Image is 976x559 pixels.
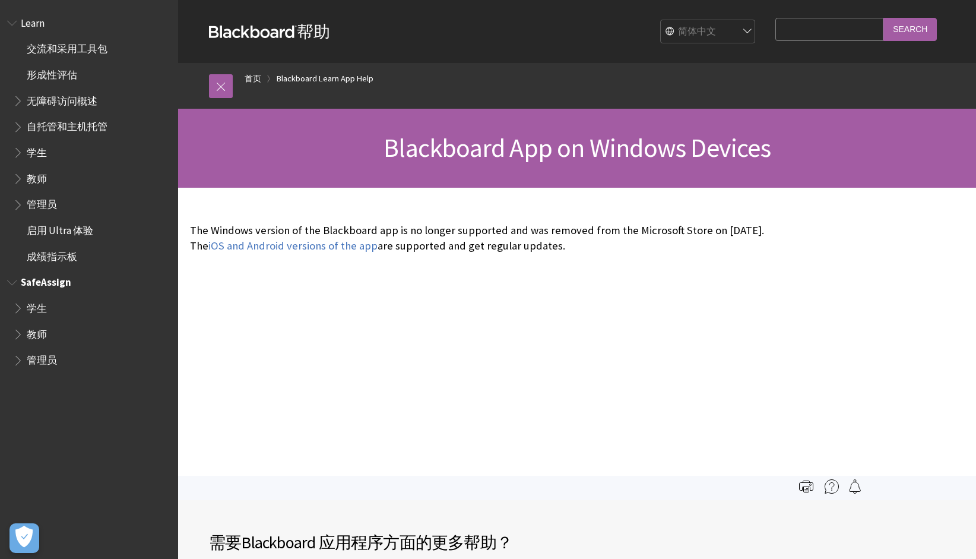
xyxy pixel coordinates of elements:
span: SafeAssign [21,273,71,289]
span: 教师 [27,324,47,340]
span: 无障碍访问概述 [27,91,97,107]
a: Blackboard帮助 [209,21,330,42]
span: 成绩指示板 [27,247,77,263]
span: 启用 Ultra 体验 [27,220,93,236]
span: 教师 [27,169,47,185]
select: Site Language Selector [661,20,756,44]
a: 首页 [245,71,261,86]
button: Open Preferences [9,523,39,553]
span: 学生 [27,298,47,314]
img: Print [799,479,813,494]
nav: Book outline for Blackboard SafeAssign [7,273,171,371]
span: 管理员 [27,350,57,367]
span: 形成性评估 [27,65,77,81]
span: Blackboard 应用程序 [241,532,383,553]
a: Blackboard Learn App Help [277,71,373,86]
span: 管理员 [27,195,57,211]
h2: 需要 方面的更多帮助？ [209,530,577,555]
img: More help [825,479,839,494]
input: Search [883,18,937,41]
a: iOS and Android versions of the app [208,239,378,253]
span: 自托管和主机托管 [27,117,107,133]
span: 交流和采用工具包 [27,39,107,55]
span: Blackboard App on Windows Devices [384,131,771,164]
p: The Windows version of the Blackboard app is no longer supported and was removed from the Microso... [190,223,788,254]
img: Follow this page [848,479,862,494]
span: 学生 [27,143,47,159]
strong: Blackboard [209,26,297,38]
nav: Book outline for Blackboard Learn Help [7,13,171,267]
span: Learn [21,13,45,29]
